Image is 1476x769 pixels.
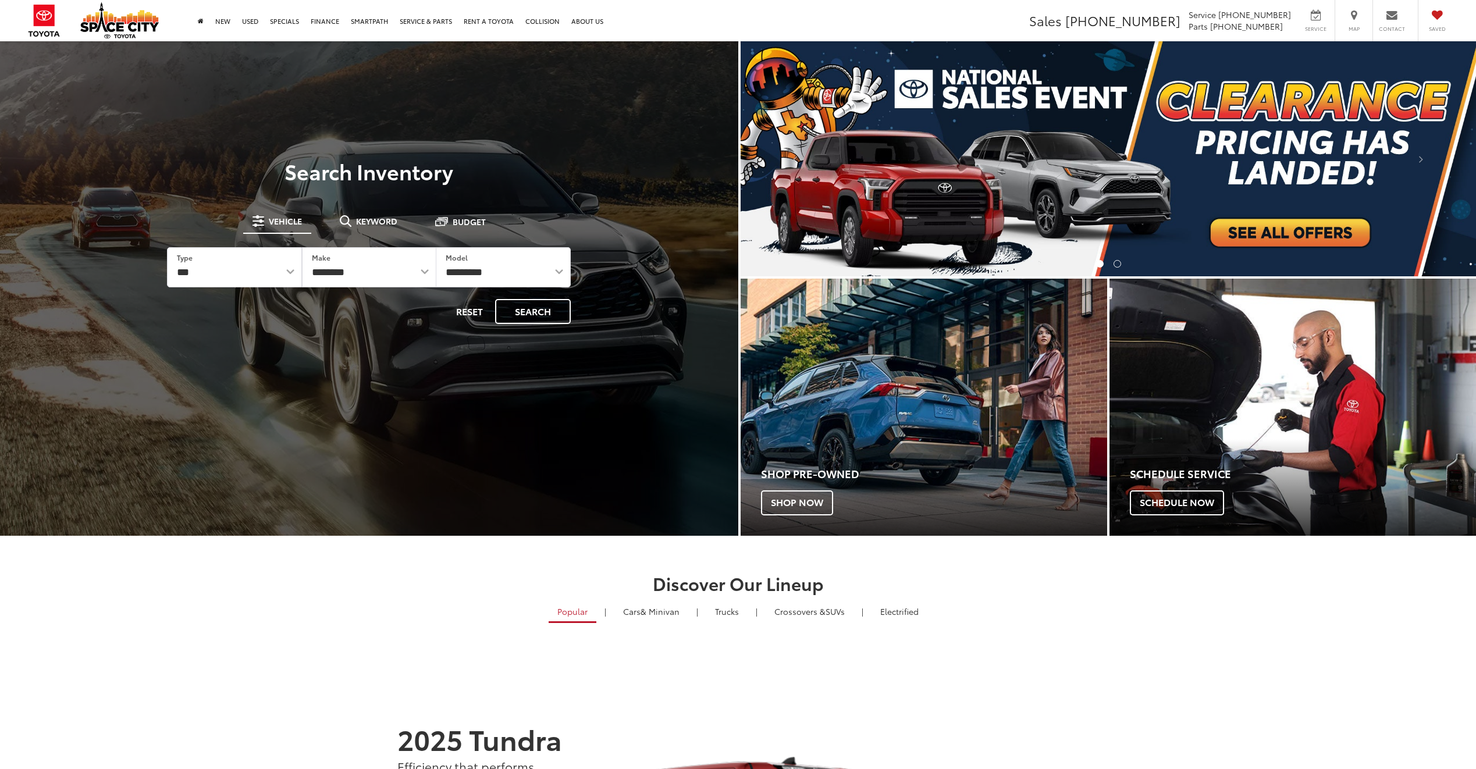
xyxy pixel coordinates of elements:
span: Parts [1189,20,1208,32]
span: Crossovers & [774,606,826,617]
li: Go to slide number 1. [1096,260,1104,268]
div: Toyota [741,279,1107,535]
li: | [859,606,866,617]
h3: Search Inventory [49,159,689,183]
strong: 2025 Tundra [397,718,562,758]
span: Shop Now [761,490,833,515]
a: Electrified [872,601,927,621]
span: Keyword [356,217,397,225]
img: Space City Toyota [80,2,159,38]
button: Click to view next picture. [1365,65,1476,253]
h2: Discover Our Lineup [328,574,1148,593]
span: Schedule Now [1130,490,1224,515]
span: Vehicle [269,217,302,225]
label: Model [446,252,468,262]
li: Go to slide number 2. [1114,260,1121,268]
span: [PHONE_NUMBER] [1218,9,1291,20]
span: Sales [1029,11,1062,30]
h4: Schedule Service [1130,468,1476,480]
a: Shop Pre-Owned Shop Now [741,279,1107,535]
a: Trucks [706,601,748,621]
span: Contact [1379,25,1405,33]
h4: Shop Pre-Owned [761,468,1107,480]
span: [PHONE_NUMBER] [1210,20,1283,32]
label: Type [177,252,193,262]
span: Map [1341,25,1367,33]
a: SUVs [766,601,853,621]
div: Toyota [1109,279,1476,535]
a: Schedule Service Schedule Now [1109,279,1476,535]
span: [PHONE_NUMBER] [1065,11,1180,30]
span: Service [1303,25,1329,33]
li: | [753,606,760,617]
li: | [693,606,701,617]
button: Search [495,299,571,324]
a: Cars [614,601,688,621]
button: Click to view previous picture. [741,65,851,253]
span: Budget [453,218,486,226]
a: Popular [549,601,596,623]
button: Reset [446,299,493,324]
span: & Minivan [641,606,680,617]
li: | [602,606,609,617]
span: Service [1189,9,1216,20]
span: Saved [1424,25,1450,33]
label: Make [312,252,330,262]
